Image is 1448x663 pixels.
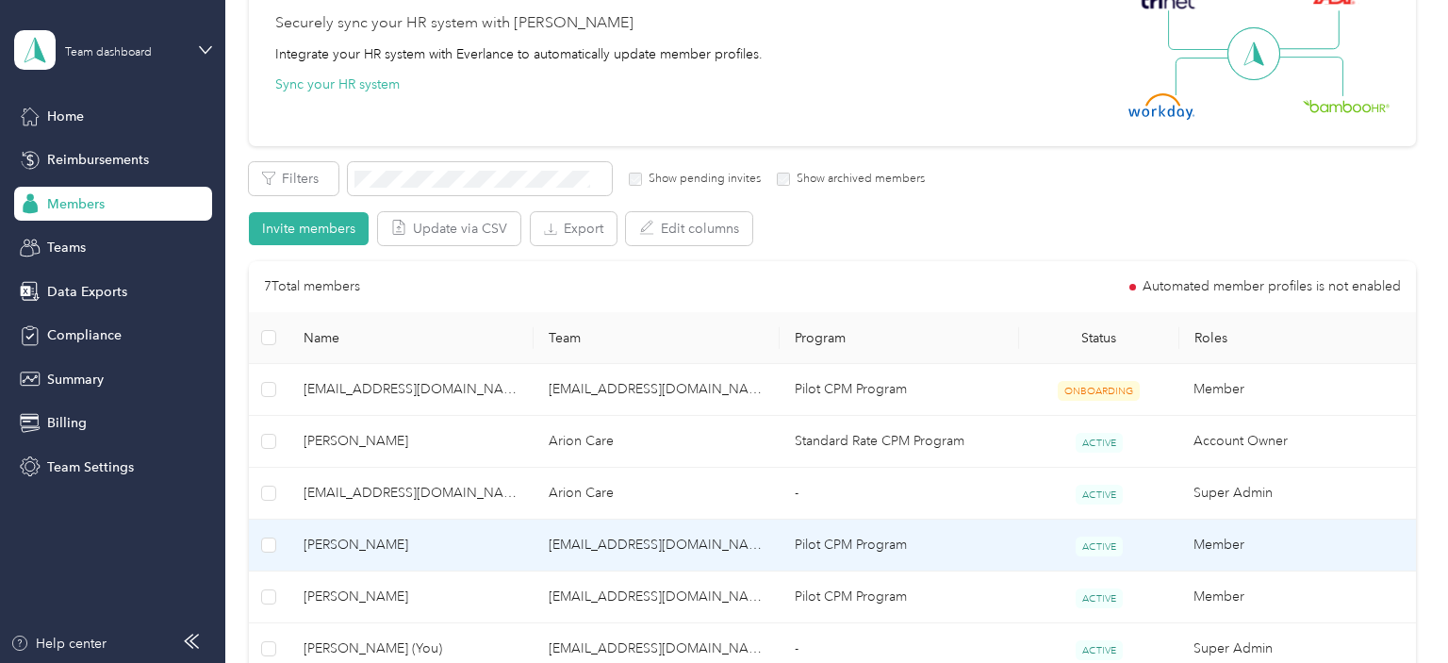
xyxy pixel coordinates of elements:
span: Teams [47,238,86,257]
button: Invite members [249,212,369,245]
th: Team [534,312,780,364]
img: Line Left Down [1175,57,1241,95]
div: Securely sync your HR system with [PERSON_NAME] [275,12,633,35]
td: Cynthia Rodriguez-Jimenez [288,416,535,468]
td: Michelle Gary [288,520,535,572]
img: Line Right Down [1277,57,1343,97]
td: Member [1178,520,1424,572]
span: Name [304,330,519,346]
span: [PERSON_NAME] (You) [304,638,519,659]
span: Automated member profiles is not enabled [1143,280,1401,293]
span: ACTIVE [1076,640,1123,660]
img: BambooHR [1303,99,1390,112]
span: ACTIVE [1076,485,1123,505]
div: Integrate your HR system with Everlance to automatically update member profiles. [275,44,763,64]
span: ACTIVE [1076,537,1123,556]
td: success+arion@everlance.com [288,468,535,520]
img: Workday [1128,93,1194,120]
button: Sync your HR system [275,75,400,94]
td: Member [1178,364,1424,416]
span: Members [47,194,105,214]
span: Compliance [47,325,122,345]
th: Name [288,312,535,364]
span: Data Exports [47,282,127,302]
label: Show archived members [790,171,925,188]
span: Summary [47,370,104,390]
button: Help center [10,634,107,654]
td: Pilot CPM Program [780,364,1019,416]
th: Roles [1179,312,1425,364]
button: Filters [249,162,338,195]
td: Member [1178,572,1424,623]
iframe: Everlance-gr Chat Button Frame [1342,557,1448,663]
th: Program [780,312,1019,364]
span: ONBOARDING [1058,381,1140,401]
button: Update via CSV [378,212,520,245]
span: [EMAIL_ADDRESS][DOMAIN_NAME] [304,483,519,504]
td: kmcelmeel@arioncare.com [534,364,780,416]
td: Standard Rate CPM Program [780,416,1019,468]
span: ACTIVE [1076,433,1123,453]
td: - [780,468,1019,520]
span: Billing [47,413,87,433]
td: asilva@arioncare.com [288,364,535,416]
td: Account Owner [1178,416,1424,468]
span: ACTIVE [1076,588,1123,608]
span: Reimbursements [47,150,149,170]
span: Home [47,107,84,126]
div: Team dashboard [65,47,152,58]
td: ONBOARDING [1019,364,1178,416]
span: Team Settings [47,457,134,477]
span: [EMAIL_ADDRESS][DOMAIN_NAME] [304,379,519,400]
span: [PERSON_NAME] [304,587,519,607]
p: 7 Total members [264,276,360,297]
td: Super Admin [1178,468,1424,520]
td: kmcelmeel@arioncare.com [534,572,780,623]
td: Lisa Pernack [288,572,535,623]
td: Pilot CPM Program [780,520,1019,572]
td: Arion Care [534,468,780,520]
td: kmcelmeel@arioncare.com [534,520,780,572]
td: Pilot CPM Program [780,572,1019,623]
th: Status [1019,312,1178,364]
button: Edit columns [626,212,752,245]
button: Export [531,212,617,245]
img: Line Right Up [1274,10,1340,50]
label: Show pending invites [642,171,761,188]
span: [PERSON_NAME] [304,431,519,452]
img: Line Left Up [1168,10,1234,51]
td: Arion Care [534,416,780,468]
span: [PERSON_NAME] [304,535,519,555]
